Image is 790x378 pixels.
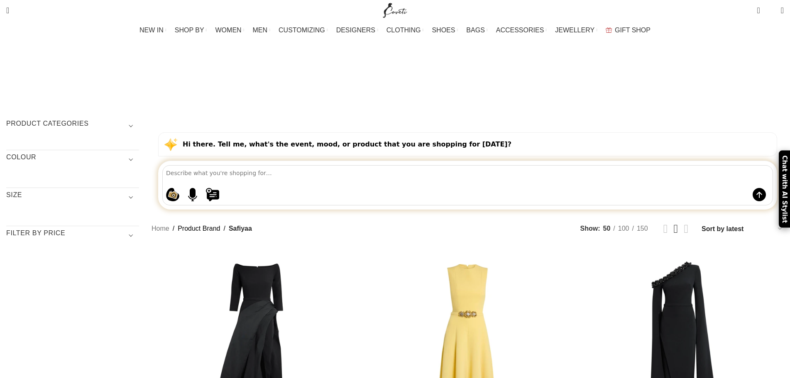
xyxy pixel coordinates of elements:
[432,22,458,39] a: SHOES
[6,153,139,167] h3: COLOUR
[606,27,612,33] img: GiftBag
[253,22,270,39] a: MEN
[6,190,139,205] h3: SIZE
[175,22,207,39] a: SHOP BY
[215,22,245,39] a: WOMEN
[466,22,487,39] a: BAGS
[175,26,204,34] span: SHOP BY
[6,119,139,133] h3: Product categories
[336,26,375,34] span: DESIGNERS
[279,22,328,39] a: CUSTOMIZING
[555,26,594,34] span: JEWELLERY
[381,6,409,13] a: Site logo
[432,26,455,34] span: SHOES
[215,26,242,34] span: WOMEN
[753,2,764,19] a: 0
[766,2,775,19] div: My Wishlist
[253,26,268,34] span: MEN
[2,22,788,39] div: Main navigation
[496,22,547,39] a: ACCESSORIES
[466,26,484,34] span: BAGS
[336,22,378,39] a: DESIGNERS
[615,26,651,34] span: GIFT SHOP
[386,22,424,39] a: CLOTHING
[606,22,651,39] a: GIFT SHOP
[768,8,774,15] span: 0
[555,22,597,39] a: JEWELLERY
[758,4,764,10] span: 0
[2,2,13,19] a: Search
[6,229,139,243] h3: Filter by price
[139,26,164,34] span: NEW IN
[386,26,421,34] span: CLOTHING
[496,26,544,34] span: ACCESSORIES
[139,22,166,39] a: NEW IN
[279,26,325,34] span: CUSTOMIZING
